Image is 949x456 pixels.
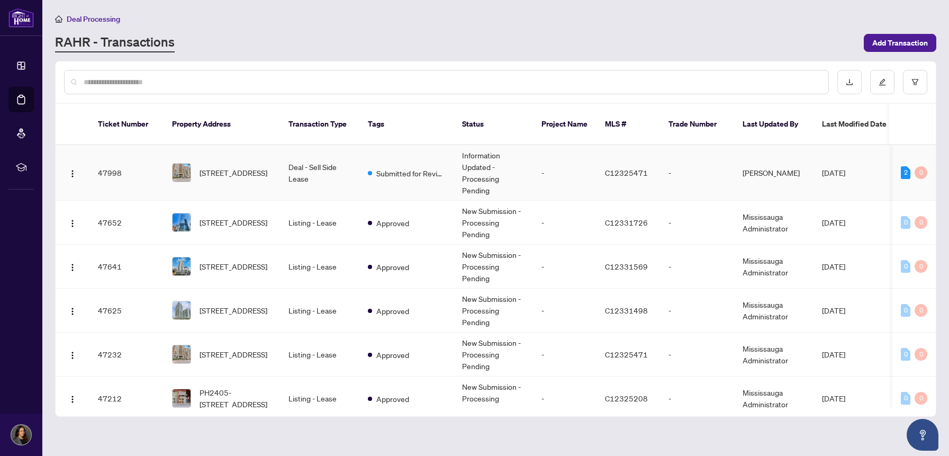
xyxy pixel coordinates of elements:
button: Add Transaction [864,34,936,52]
td: - [533,245,596,289]
span: [DATE] [822,262,845,271]
td: [PERSON_NAME] [734,145,814,201]
img: Logo [68,263,77,272]
button: Logo [64,302,81,319]
td: - [660,377,734,421]
td: 47232 [89,333,164,377]
td: New Submission - Processing Pending [454,333,533,377]
td: Listing - Lease [280,377,359,421]
span: PH2405-[STREET_ADDRESS] [200,387,272,410]
span: Submitted for Review [376,167,445,179]
div: 0 [915,260,927,273]
span: Approved [376,261,409,273]
span: Approved [376,393,409,405]
span: home [55,15,62,23]
td: Mississauga Administrator [734,333,814,377]
span: C12331498 [605,306,648,315]
span: [DATE] [822,168,845,177]
th: Last Modified Date [814,104,909,145]
td: New Submission - Processing Pending [454,245,533,289]
td: - [533,201,596,245]
span: C12325208 [605,394,648,403]
td: - [660,145,734,201]
img: thumbnail-img [173,301,191,319]
img: thumbnail-img [173,389,191,407]
button: Logo [64,390,81,407]
button: download [837,70,862,94]
span: Approved [376,305,409,317]
button: filter [903,70,927,94]
img: thumbnail-img [173,257,191,275]
th: Ticket Number [89,104,164,145]
td: Listing - Lease [280,333,359,377]
td: - [533,333,596,377]
td: - [533,289,596,333]
span: filter [911,78,919,86]
td: Listing - Lease [280,289,359,333]
span: C12331726 [605,218,648,227]
td: - [533,377,596,421]
th: Status [454,104,533,145]
th: Project Name [533,104,596,145]
td: - [660,289,734,333]
td: New Submission - Processing Pending [454,377,533,421]
div: 0 [915,304,927,317]
td: 47625 [89,289,164,333]
th: Tags [359,104,454,145]
div: 0 [901,216,910,229]
td: - [660,245,734,289]
a: RAHR - Transactions [55,33,175,52]
button: Logo [64,346,81,363]
button: Open asap [907,419,938,451]
td: Mississauga Administrator [734,201,814,245]
td: 47998 [89,145,164,201]
img: Profile Icon [11,425,31,445]
td: New Submission - Processing Pending [454,289,533,333]
th: Trade Number [660,104,734,145]
div: 0 [915,348,927,361]
span: Approved [376,217,409,229]
img: thumbnail-img [173,345,191,363]
span: [DATE] [822,350,845,359]
td: 47212 [89,377,164,421]
td: New Submission - Processing Pending [454,201,533,245]
th: Last Updated By [734,104,814,145]
span: C12325471 [605,350,648,359]
span: Add Transaction [872,34,928,51]
th: Transaction Type [280,104,359,145]
div: 0 [901,304,910,317]
span: [STREET_ADDRESS] [200,348,267,360]
span: [STREET_ADDRESS] [200,261,267,272]
td: Information Updated - Processing Pending [454,145,533,201]
div: 0 [915,216,927,229]
span: Deal Processing [67,14,120,24]
span: Last Modified Date [822,118,887,130]
th: MLS # [596,104,660,145]
div: 0 [901,392,910,405]
th: Property Address [164,104,280,145]
img: Logo [68,351,77,360]
div: 0 [915,166,927,179]
span: C12325471 [605,168,648,177]
div: 0 [901,348,910,361]
span: [STREET_ADDRESS] [200,167,267,178]
td: 47652 [89,201,164,245]
img: Logo [68,395,77,404]
button: Logo [64,164,81,181]
button: Logo [64,214,81,231]
span: [DATE] [822,394,845,403]
button: Logo [64,258,81,275]
div: 0 [901,260,910,273]
img: Logo [68,169,77,178]
span: edit [879,78,886,86]
td: - [660,201,734,245]
td: - [660,333,734,377]
span: C12331569 [605,262,648,271]
td: - [533,145,596,201]
td: Mississauga Administrator [734,245,814,289]
td: Mississauga Administrator [734,377,814,421]
span: [DATE] [822,306,845,315]
img: Logo [68,219,77,228]
img: Logo [68,307,77,316]
span: [STREET_ADDRESS] [200,217,267,228]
